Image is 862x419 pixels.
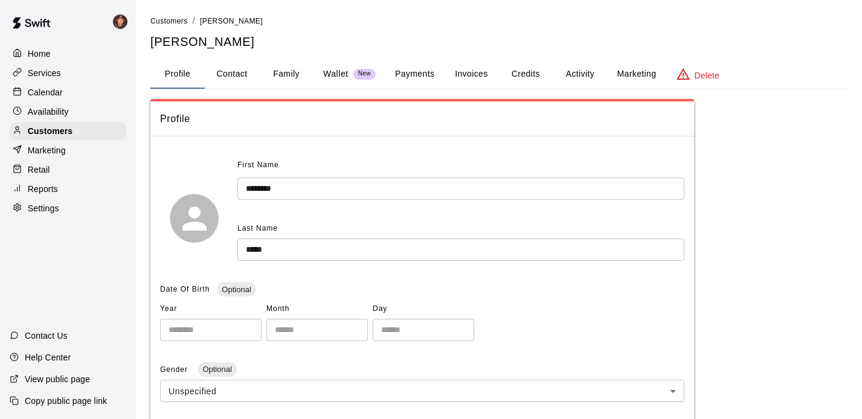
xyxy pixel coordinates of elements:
div: Mike Skogen [111,10,136,34]
li: / [193,14,195,27]
p: Availability [28,106,69,118]
p: Contact Us [25,330,68,342]
a: Customers [150,16,188,25]
p: View public page [25,373,90,385]
button: Payments [385,60,444,89]
nav: breadcrumb [150,14,848,28]
span: Profile [160,111,684,127]
button: Contact [205,60,259,89]
p: Copy public page link [25,395,107,407]
button: Profile [150,60,205,89]
span: Day [373,299,474,319]
p: Reports [28,183,58,195]
span: Optional [217,285,256,294]
div: Unspecified [160,380,684,402]
p: Home [28,48,51,60]
span: Gender [160,365,190,374]
p: Retail [28,164,50,176]
span: First Name [237,156,279,175]
p: Wallet [323,68,349,80]
a: Customers [10,122,126,140]
button: Marketing [607,60,666,89]
button: Family [259,60,314,89]
span: New [353,70,376,78]
div: basic tabs example [150,60,848,89]
span: [PERSON_NAME] [200,17,263,25]
p: Services [28,67,61,79]
span: Last Name [237,224,278,232]
button: Invoices [444,60,498,89]
a: Availability [10,103,126,121]
img: Mike Skogen [113,14,127,29]
a: Marketing [10,141,126,159]
span: Date Of Birth [160,285,210,293]
span: Year [160,299,262,319]
button: Activity [553,60,607,89]
p: Customers [28,125,72,137]
a: Calendar [10,83,126,101]
a: Settings [10,199,126,217]
span: Customers [150,17,188,25]
p: Calendar [28,86,63,98]
a: Services [10,64,126,82]
h5: [PERSON_NAME] [150,34,848,50]
p: Help Center [25,351,71,363]
p: Marketing [28,144,66,156]
span: Optional [198,365,236,374]
p: Settings [28,202,59,214]
span: Month [266,299,368,319]
a: Home [10,45,126,63]
a: Retail [10,161,126,179]
a: Reports [10,180,126,198]
button: Credits [498,60,553,89]
p: Delete [695,69,719,82]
